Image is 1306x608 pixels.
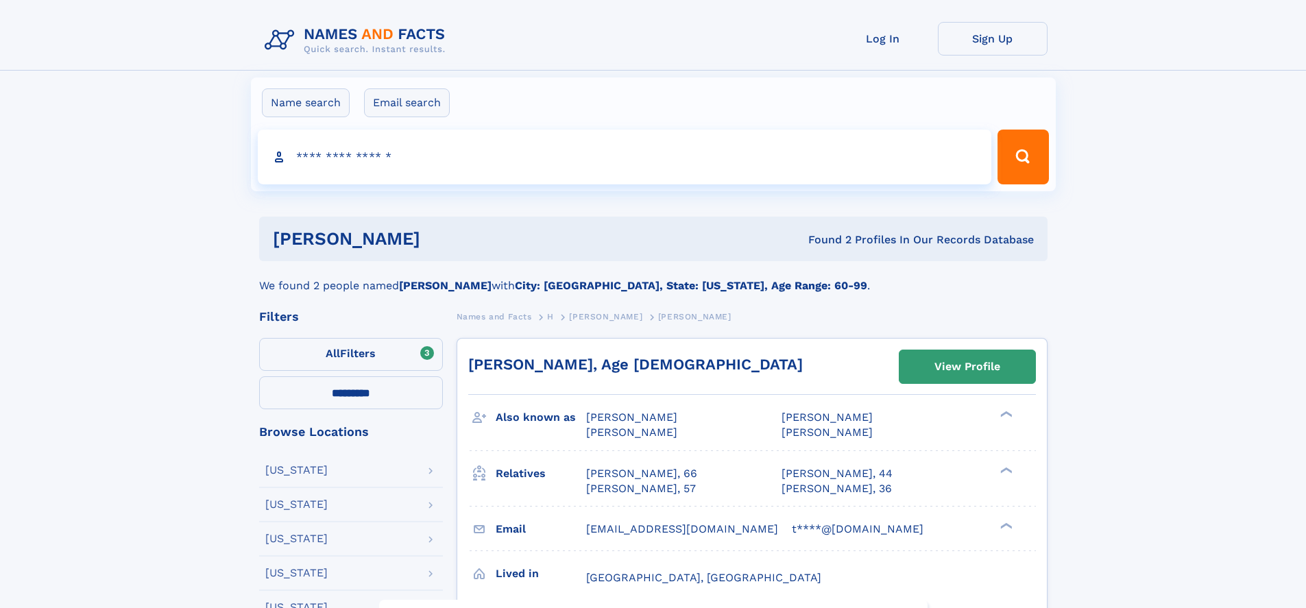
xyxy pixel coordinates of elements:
[515,279,867,292] b: City: [GEOGRAPHIC_DATA], State: [US_STATE], Age Range: 60-99
[259,426,443,438] div: Browse Locations
[997,410,1013,419] div: ❯
[496,562,586,585] h3: Lived in
[569,308,642,325] a: [PERSON_NAME]
[496,518,586,541] h3: Email
[265,568,328,579] div: [US_STATE]
[364,88,450,117] label: Email search
[934,351,1000,382] div: View Profile
[782,481,892,496] a: [PERSON_NAME], 36
[997,465,1013,474] div: ❯
[468,356,803,373] a: [PERSON_NAME], Age [DEMOGRAPHIC_DATA]
[496,406,586,429] h3: Also known as
[259,261,1048,294] div: We found 2 people named with .
[782,426,873,439] span: [PERSON_NAME]
[997,521,1013,530] div: ❯
[938,22,1048,56] a: Sign Up
[586,481,696,496] a: [PERSON_NAME], 57
[614,232,1034,247] div: Found 2 Profiles In Our Records Database
[547,308,554,325] a: H
[259,22,457,59] img: Logo Names and Facts
[258,130,992,184] input: search input
[326,347,340,360] span: All
[273,230,614,247] h1: [PERSON_NAME]
[782,466,893,481] a: [PERSON_NAME], 44
[828,22,938,56] a: Log In
[262,88,350,117] label: Name search
[265,465,328,476] div: [US_STATE]
[259,311,443,323] div: Filters
[399,279,492,292] b: [PERSON_NAME]
[265,533,328,544] div: [US_STATE]
[259,338,443,371] label: Filters
[586,426,677,439] span: [PERSON_NAME]
[586,466,697,481] a: [PERSON_NAME], 66
[899,350,1035,383] a: View Profile
[997,130,1048,184] button: Search Button
[569,312,642,321] span: [PERSON_NAME]
[658,312,731,321] span: [PERSON_NAME]
[457,308,532,325] a: Names and Facts
[547,312,554,321] span: H
[265,499,328,510] div: [US_STATE]
[586,411,677,424] span: [PERSON_NAME]
[782,411,873,424] span: [PERSON_NAME]
[496,462,586,485] h3: Relatives
[586,522,778,535] span: [EMAIL_ADDRESS][DOMAIN_NAME]
[586,571,821,584] span: [GEOGRAPHIC_DATA], [GEOGRAPHIC_DATA]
